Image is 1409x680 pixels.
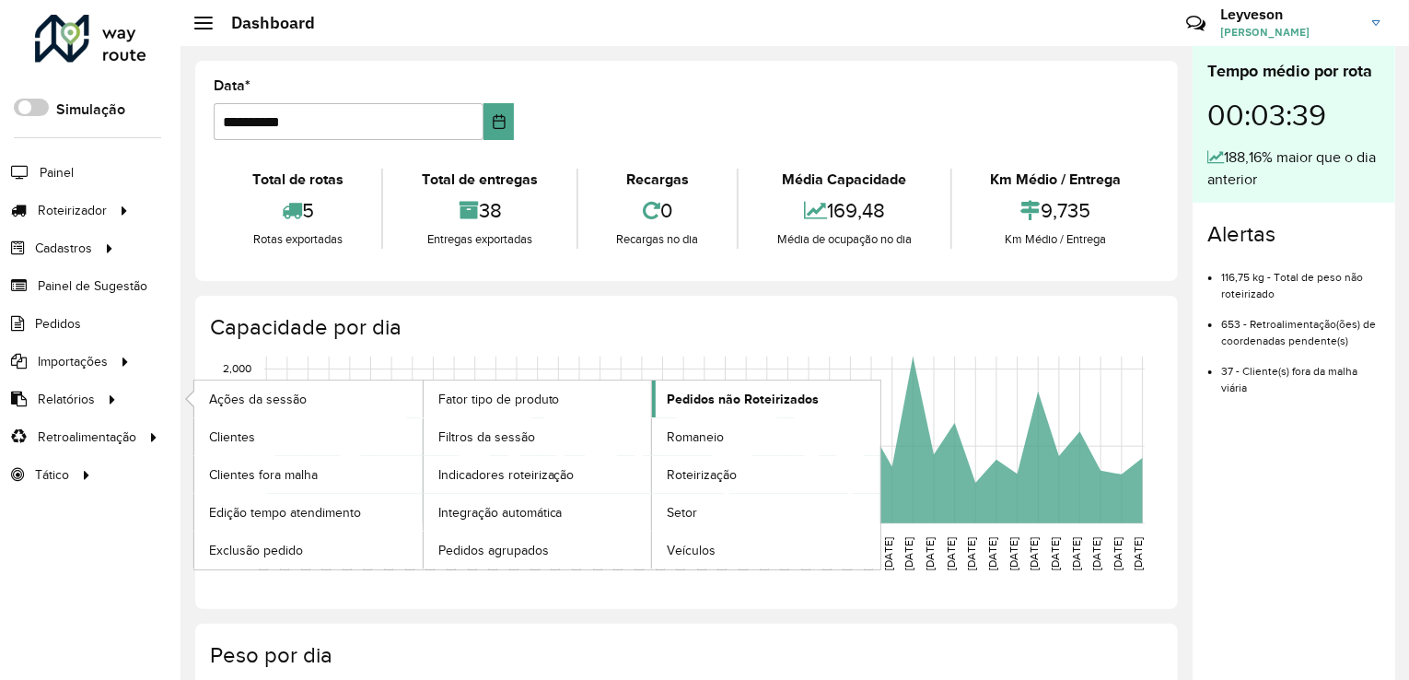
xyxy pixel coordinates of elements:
[35,465,69,485] span: Tático
[820,537,832,570] text: [DATE]
[38,201,107,220] span: Roteirizador
[1049,537,1061,570] text: [DATE]
[743,191,945,230] div: 169,48
[736,537,748,570] text: [DATE]
[1207,221,1380,248] h4: Alertas
[218,191,377,230] div: 5
[40,163,74,182] span: Painel
[444,537,456,570] text: [DATE]
[438,541,549,560] span: Pedidos agrupados
[209,390,307,409] span: Ações da sessão
[1221,302,1380,349] li: 653 - Retroalimentação(ões) de coordenadas pendente(s)
[667,390,819,409] span: Pedidos não Roteirizados
[210,642,1159,669] h4: Peso por dia
[38,428,136,447] span: Retroalimentação
[209,541,303,560] span: Exclusão pedido
[438,503,563,522] span: Integração automática
[38,390,95,409] span: Relatórios
[1176,4,1216,43] a: Contato Rápido
[1221,349,1380,396] li: 37 - Cliente(s) fora da malha viária
[957,169,1155,191] div: Km Médio / Entrega
[402,537,414,570] text: [DATE]
[388,230,571,249] div: Entregas exportadas
[611,537,623,570] text: [DATE]
[569,537,581,570] text: [DATE]
[548,537,560,570] text: [DATE]
[778,537,790,570] text: [DATE]
[256,537,268,570] text: [DATE]
[319,537,331,570] text: [DATE]
[528,537,540,570] text: [DATE]
[38,276,147,296] span: Painel de Sugestão
[388,169,571,191] div: Total de entregas
[757,537,769,570] text: [DATE]
[1220,24,1358,41] span: [PERSON_NAME]
[1070,537,1082,570] text: [DATE]
[424,418,652,455] a: Filtros da sessão
[35,314,81,334] span: Pedidos
[986,537,998,570] text: [DATE]
[388,191,571,230] div: 38
[209,465,318,485] span: Clientes fora malha
[924,537,936,570] text: [DATE]
[298,537,310,570] text: [DATE]
[743,169,945,191] div: Média Capacidade
[652,456,880,493] a: Roteirização
[1112,537,1124,570] text: [DATE]
[209,428,255,447] span: Clientes
[667,503,697,522] span: Setor
[485,537,497,570] text: [DATE]
[361,537,373,570] text: [DATE]
[438,428,535,447] span: Filtros da sessão
[903,537,915,570] text: [DATE]
[667,428,724,447] span: Romaneio
[882,537,894,570] text: [DATE]
[1221,255,1380,302] li: 116,75 kg - Total de peso não roteirizado
[340,537,352,570] text: [DATE]
[424,381,652,417] a: Fator tipo de produto
[652,494,880,531] a: Setor
[194,494,423,531] a: Edição tempo atendimento
[590,537,602,570] text: [DATE]
[438,465,575,485] span: Indicadores roteirização
[945,537,957,570] text: [DATE]
[210,314,1159,341] h4: Capacidade por dia
[652,418,880,455] a: Romaneio
[483,103,515,140] button: Choose Date
[424,494,652,531] a: Integração automática
[841,537,853,570] text: [DATE]
[966,537,978,570] text: [DATE]
[209,503,361,522] span: Edição tempo atendimento
[798,537,810,570] text: [DATE]
[652,381,880,417] a: Pedidos não Roteirizados
[583,169,732,191] div: Recargas
[424,456,652,493] a: Indicadores roteirização
[223,363,251,375] text: 2,000
[194,418,423,455] a: Clientes
[667,541,716,560] span: Veículos
[423,537,435,570] text: [DATE]
[716,537,728,570] text: [DATE]
[583,191,732,230] div: 0
[218,230,377,249] div: Rotas exportadas
[194,381,423,417] a: Ações da sessão
[35,239,92,258] span: Cadastros
[694,537,706,570] text: [DATE]
[1207,59,1380,84] div: Tempo médio por rota
[1133,537,1145,570] text: [DATE]
[56,99,125,121] label: Simulação
[465,537,477,570] text: [DATE]
[507,537,518,570] text: [DATE]
[194,456,423,493] a: Clientes fora malha
[438,390,560,409] span: Fator tipo de produto
[218,169,377,191] div: Total de rotas
[1207,147,1380,191] div: 188,16% maior que o dia anterior
[1090,537,1102,570] text: [DATE]
[583,230,732,249] div: Recargas no dia
[1007,537,1019,570] text: [DATE]
[632,537,644,570] text: [DATE]
[213,13,315,33] h2: Dashboard
[424,532,652,569] a: Pedidos agrupados
[38,352,108,371] span: Importações
[673,537,685,570] text: [DATE]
